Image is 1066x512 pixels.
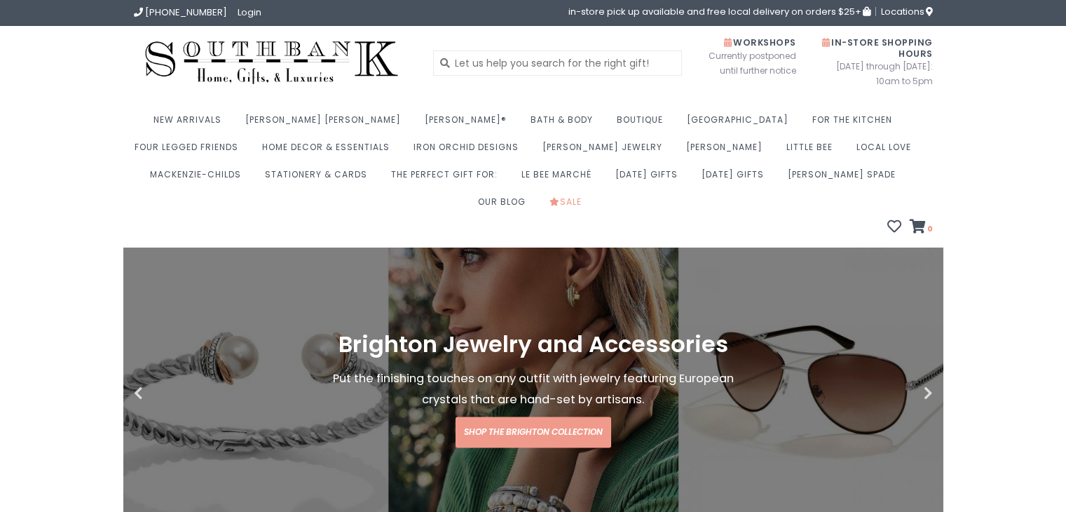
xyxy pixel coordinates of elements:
[686,137,770,165] a: [PERSON_NAME]
[687,110,795,137] a: [GEOGRAPHIC_DATA]
[910,221,933,235] a: 0
[926,223,933,234] span: 0
[433,50,682,76] input: Let us help you search for the right gift!
[317,332,749,358] h1: Brighton Jewelry and Accessories
[245,110,408,137] a: [PERSON_NAME] [PERSON_NAME]
[863,386,933,400] button: Next
[265,165,374,192] a: Stationery & Cards
[145,6,227,19] span: [PHONE_NUMBER]
[238,6,261,19] a: Login
[856,137,918,165] a: Local Love
[134,6,227,19] a: [PHONE_NUMBER]
[134,36,410,89] img: Southbank Gift Company -- Home, Gifts, and Luxuries
[702,165,771,192] a: [DATE] Gifts
[617,110,670,137] a: Boutique
[478,192,533,220] a: Our Blog
[531,110,600,137] a: Bath & Body
[875,7,933,16] a: Locations
[135,137,245,165] a: Four Legged Friends
[568,7,870,16] span: in-store pick up available and free local delivery on orders $25+
[615,165,685,192] a: [DATE] Gifts
[549,192,589,220] a: Sale
[262,137,397,165] a: Home Decor & Essentials
[134,386,204,400] button: Previous
[521,165,599,192] a: Le Bee Marché
[817,59,933,88] span: [DATE] through [DATE]: 10am to 5pm
[786,137,840,165] a: Little Bee
[788,165,903,192] a: [PERSON_NAME] Spade
[881,5,933,18] span: Locations
[414,137,526,165] a: Iron Orchid Designs
[812,110,899,137] a: For the Kitchen
[153,110,228,137] a: New Arrivals
[333,371,734,408] span: Put the finishing touches on any outfit with jewelry featuring European crystals that are hand-se...
[456,417,611,448] a: Shop the Brighton Collection
[150,165,248,192] a: MacKenzie-Childs
[391,165,505,192] a: The perfect gift for:
[425,110,514,137] a: [PERSON_NAME]®
[724,36,796,48] span: Workshops
[691,48,796,78] span: Currently postponed until further notice
[542,137,669,165] a: [PERSON_NAME] Jewelry
[822,36,933,60] span: In-Store Shopping Hours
